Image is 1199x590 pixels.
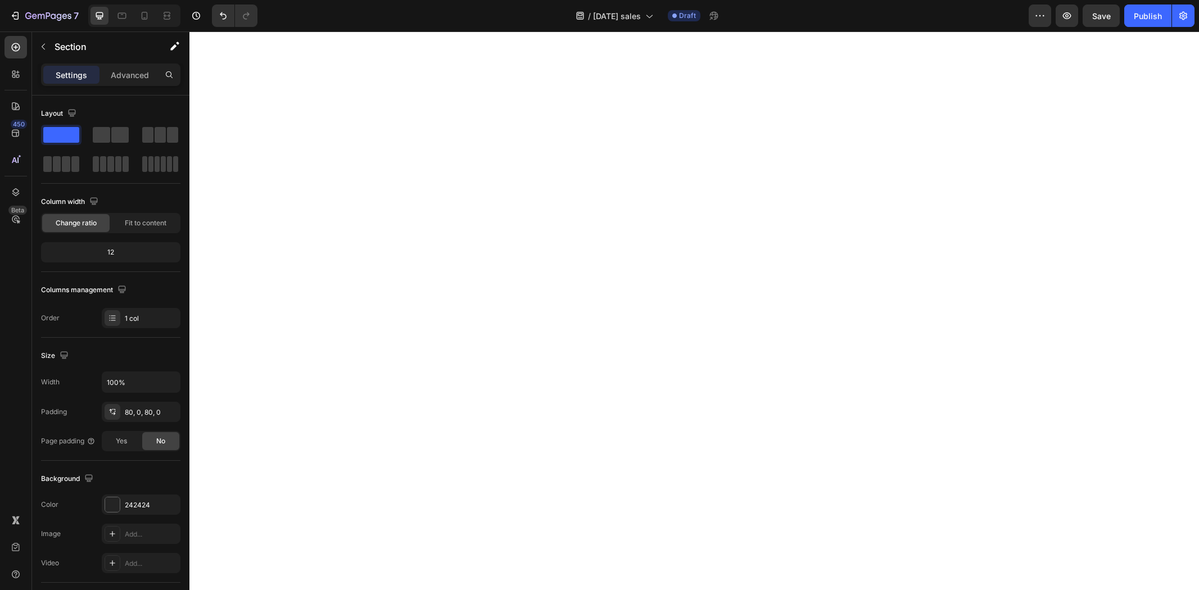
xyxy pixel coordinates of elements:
[4,4,84,27] button: 7
[41,471,96,487] div: Background
[41,313,60,323] div: Order
[41,436,96,446] div: Page padding
[679,11,696,21] span: Draft
[8,206,27,215] div: Beta
[41,558,59,568] div: Video
[1124,4,1171,27] button: Publish
[41,194,101,210] div: Column width
[102,372,180,392] input: Auto
[125,500,178,510] div: 242424
[43,244,178,260] div: 12
[11,120,27,129] div: 450
[74,9,79,22] p: 7
[41,348,71,364] div: Size
[41,500,58,510] div: Color
[111,69,149,81] p: Advanced
[116,436,127,446] span: Yes
[125,559,178,569] div: Add...
[41,377,60,387] div: Width
[56,69,87,81] p: Settings
[1092,11,1111,21] span: Save
[125,407,178,417] div: 80, 0, 80, 0
[588,10,591,22] span: /
[1134,10,1162,22] div: Publish
[189,31,1199,590] iframe: Design area
[1083,4,1120,27] button: Save
[156,436,165,446] span: No
[125,218,166,228] span: Fit to content
[41,283,129,298] div: Columns management
[55,40,147,53] p: Section
[125,314,178,324] div: 1 col
[41,529,61,539] div: Image
[593,10,641,22] span: [DATE] sales
[41,407,67,417] div: Padding
[125,529,178,539] div: Add...
[1161,535,1188,562] iframe: Intercom live chat
[41,106,79,121] div: Layout
[56,218,97,228] span: Change ratio
[212,4,257,27] div: Undo/Redo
